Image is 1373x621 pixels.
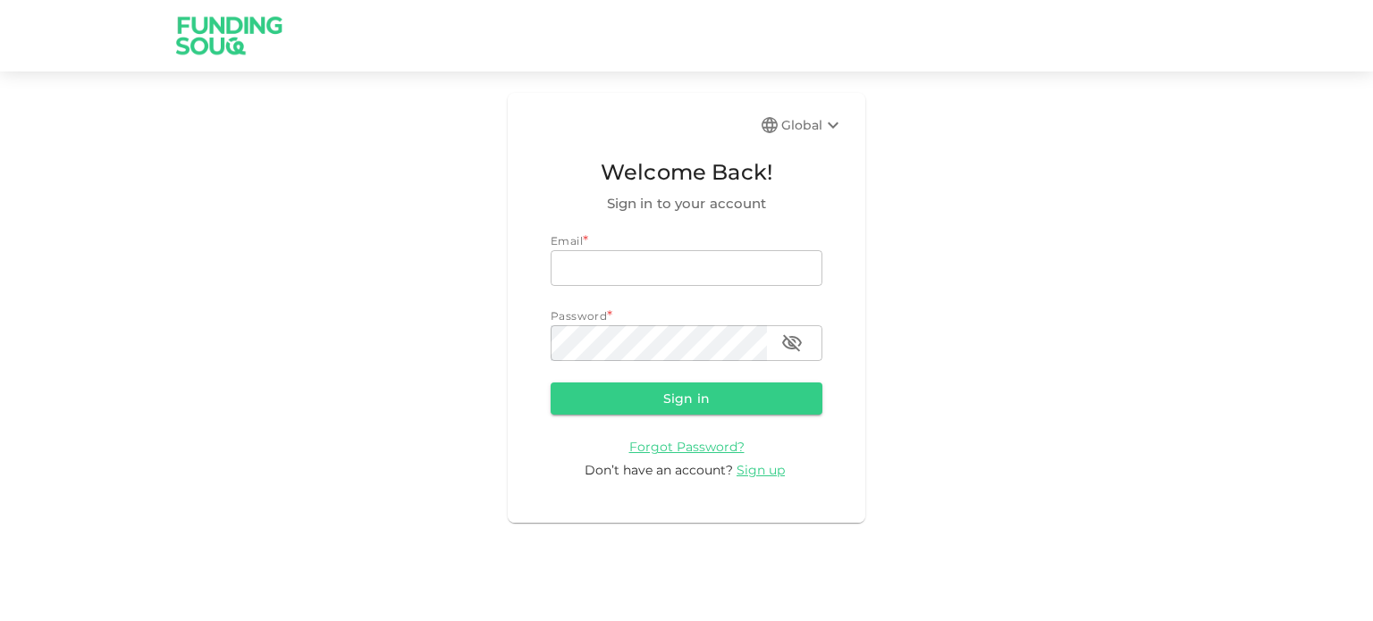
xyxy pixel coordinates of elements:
[551,309,607,323] span: Password
[551,155,822,189] span: Welcome Back!
[551,234,583,248] span: Email
[551,382,822,415] button: Sign in
[629,438,745,455] a: Forgot Password?
[737,462,785,478] span: Sign up
[551,250,822,286] input: email
[585,462,733,478] span: Don’t have an account?
[551,193,822,214] span: Sign in to your account
[781,114,844,136] div: Global
[551,325,767,361] input: password
[629,439,745,455] span: Forgot Password?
